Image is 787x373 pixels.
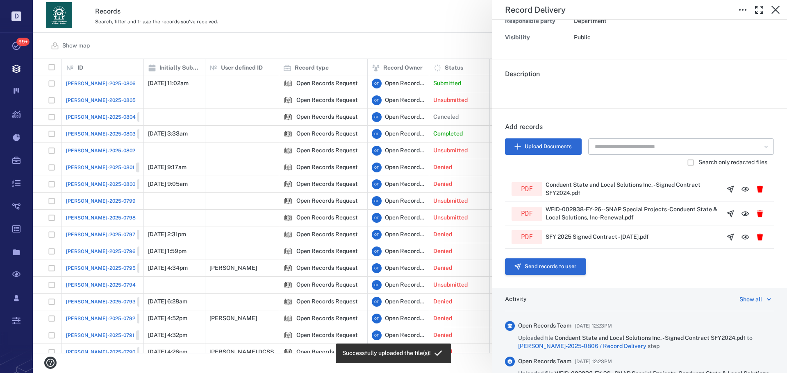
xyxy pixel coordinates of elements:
body: Rich Text Area. Press ALT-0 for help. [7,7,262,14]
p: WFID-002938-FY-26--SNAP Special Projects-Conduent State & Local Solutions, Inc-Renewal.pdf [546,206,720,222]
span: Help [18,6,35,13]
div: Successfully uploaded the file(s)! [342,346,431,361]
p: Conduent State and Local Solutions Inc. - Signed Contract SFY2024.pdf [546,181,720,197]
span: Open Records Team [518,357,571,366]
span: . [505,86,507,94]
div: pdf [512,207,542,221]
h5: Record Delivery [505,5,566,15]
span: 99+ [16,38,30,46]
h6: Add records [505,122,774,138]
span: Uploaded file to step [518,334,774,350]
a: [PERSON_NAME]-2025-0806 / Record Delivery [518,343,646,349]
div: Show all [739,294,762,304]
div: pdf [512,230,542,244]
span: [DATE] 12:23PM [575,321,612,331]
button: Toggle to Edit Boxes [735,2,751,18]
button: Close [767,2,784,18]
p: SFY 2025 Signed Contract - [DATE].pdf [546,233,649,241]
span: Search only redacted files [698,158,767,167]
button: Toggle Fullscreen [751,2,767,18]
button: Send records to user [505,258,586,275]
div: Responsible party [505,16,571,27]
button: Upload Documents [505,138,582,155]
span: Conduent State and Local Solutions Inc. - Signed Contract SFY2024.pdf [555,335,747,341]
p: D [11,11,21,21]
button: Open [761,142,771,151]
div: Search Document Manager Files [588,138,774,155]
h6: Description [505,69,774,79]
span: Public [574,34,591,41]
span: [DATE] 12:23PM [575,357,612,366]
span: Open Records Team [518,322,571,330]
h6: Activity [505,295,527,303]
span: Department [574,18,607,24]
div: Visibility [505,32,571,43]
div: pdf [512,182,542,196]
